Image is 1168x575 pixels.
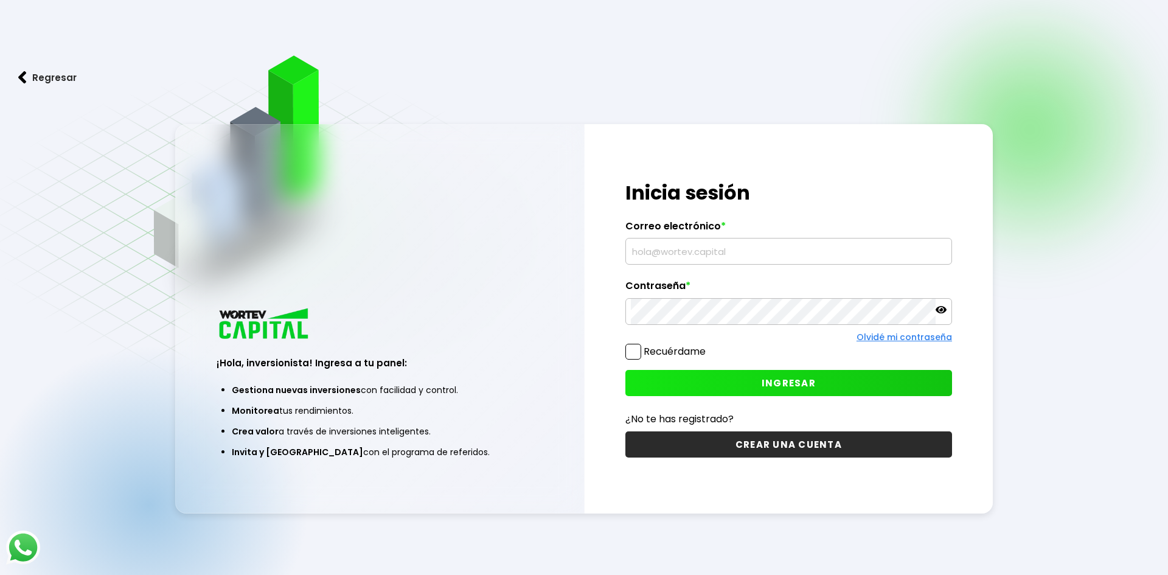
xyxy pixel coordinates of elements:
[18,71,27,84] img: flecha izquierda
[232,380,528,400] li: con facilidad y control.
[217,307,313,343] img: logo_wortev_capital
[232,446,363,458] span: Invita y [GEOGRAPHIC_DATA]
[625,370,952,396] button: INGRESAR
[232,405,279,417] span: Monitorea
[762,377,816,389] span: INGRESAR
[625,431,952,458] button: CREAR UNA CUENTA
[625,411,952,458] a: ¿No te has registrado?CREAR UNA CUENTA
[232,442,528,462] li: con el programa de referidos.
[6,531,40,565] img: logos_whatsapp-icon.242b2217.svg
[232,384,361,396] span: Gestiona nuevas inversiones
[625,280,952,298] label: Contraseña
[217,356,543,370] h3: ¡Hola, inversionista! Ingresa a tu panel:
[625,411,952,427] p: ¿No te has registrado?
[232,425,279,437] span: Crea valor
[857,331,952,343] a: Olvidé mi contraseña
[232,421,528,442] li: a través de inversiones inteligentes.
[232,400,528,421] li: tus rendimientos.
[631,239,947,264] input: hola@wortev.capital
[644,344,706,358] label: Recuérdame
[625,220,952,239] label: Correo electrónico
[625,178,952,207] h1: Inicia sesión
